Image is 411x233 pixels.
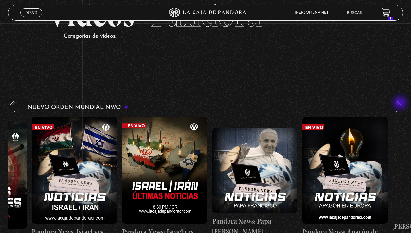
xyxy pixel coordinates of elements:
[392,101,403,112] button: Next
[26,11,37,15] span: Menu
[28,105,128,111] h3: Nuevo Orden Mundial NWO
[24,16,39,21] span: Cerrar
[292,11,334,15] span: [PERSON_NAME]
[64,31,363,41] p: Categorías de videos:
[388,17,393,20] span: 1
[347,11,362,15] a: Buscar
[382,8,390,17] a: 1
[8,101,19,112] button: Previous
[48,1,363,31] h2: Videos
